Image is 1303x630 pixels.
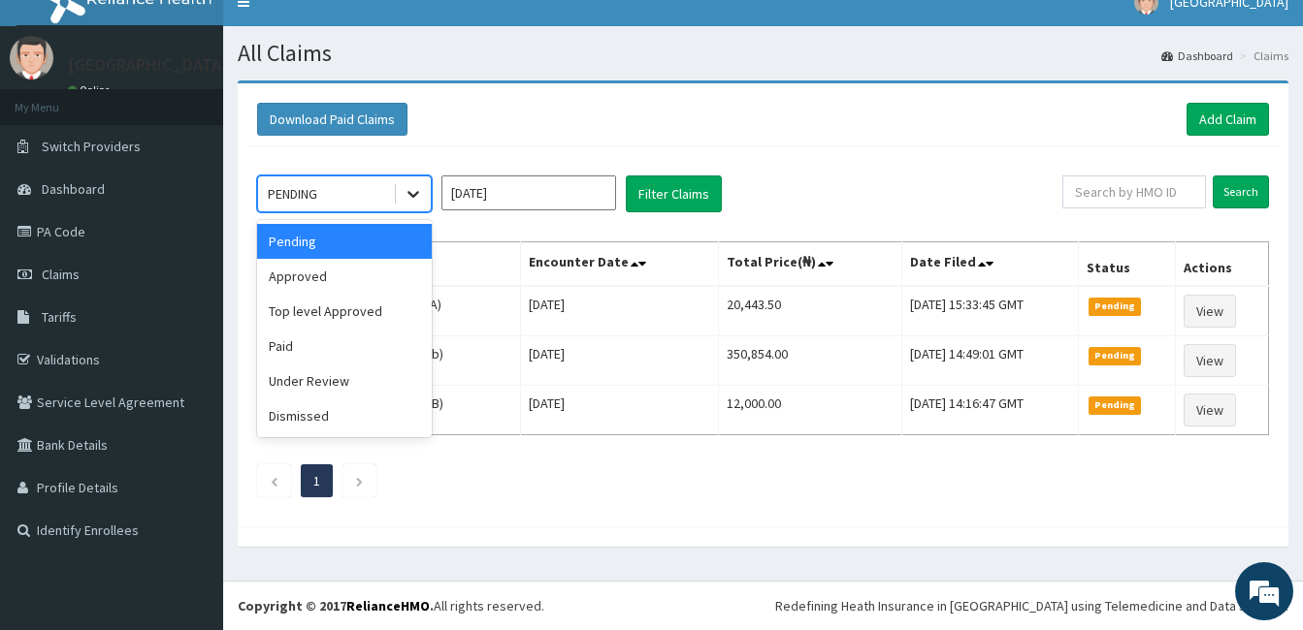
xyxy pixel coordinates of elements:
[257,103,407,136] button: Download Paid Claims
[257,363,432,398] div: Under Review
[901,336,1078,386] td: [DATE] 14:49:01 GMT
[113,191,268,387] span: We're online!
[313,472,320,489] a: Page 1 is your current page
[238,41,1288,66] h1: All Claims
[1089,347,1142,364] span: Pending
[238,597,434,614] strong: Copyright © 2017 .
[1213,175,1269,208] input: Search
[719,242,902,287] th: Total Price(₦)
[775,596,1288,615] div: Redefining Heath Insurance in [GEOGRAPHIC_DATA] using Telemedicine and Data Science!
[719,336,902,386] td: 350,854.00
[257,329,432,363] div: Paid
[719,386,902,435] td: 12,000.00
[521,336,719,386] td: [DATE]
[1161,47,1233,64] a: Dashboard
[257,224,432,259] div: Pending
[101,109,326,134] div: Chat with us now
[68,56,228,74] p: [GEOGRAPHIC_DATA]
[1184,344,1236,377] a: View
[1089,396,1142,414] span: Pending
[68,83,114,97] a: Online
[901,386,1078,435] td: [DATE] 14:16:47 GMT
[257,398,432,433] div: Dismissed
[1078,242,1175,287] th: Status
[355,472,364,489] a: Next page
[901,286,1078,336] td: [DATE] 15:33:45 GMT
[257,259,432,294] div: Approved
[42,180,105,198] span: Dashboard
[1184,394,1236,426] a: View
[626,175,722,212] button: Filter Claims
[42,308,77,326] span: Tariffs
[223,581,1303,630] footer: All rights reserved.
[1235,47,1288,64] li: Claims
[1187,103,1269,136] a: Add Claim
[318,10,365,56] div: Minimize live chat window
[1089,298,1142,315] span: Pending
[521,286,719,336] td: [DATE]
[270,472,278,489] a: Previous page
[521,242,719,287] th: Encounter Date
[719,286,902,336] td: 20,443.50
[10,423,370,490] textarea: Type your message and hit 'Enter'
[1062,175,1206,208] input: Search by HMO ID
[1184,295,1236,328] a: View
[42,138,141,155] span: Switch Providers
[36,97,79,145] img: d_794563401_company_1708531726252_794563401
[1175,242,1268,287] th: Actions
[521,386,719,435] td: [DATE]
[10,36,53,79] img: User Image
[268,184,317,204] div: PENDING
[346,597,430,614] a: RelianceHMO
[441,175,616,210] input: Select Month and Year
[42,266,80,283] span: Claims
[257,294,432,329] div: Top level Approved
[901,242,1078,287] th: Date Filed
